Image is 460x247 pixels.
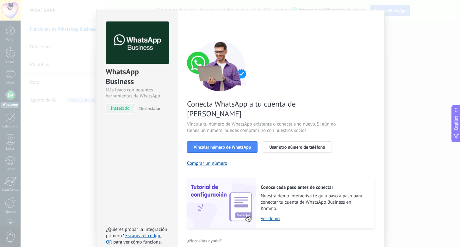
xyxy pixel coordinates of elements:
h2: Conoce cada paso antes de conectar [261,184,368,190]
span: Vincula tu número de WhatsApp existente o conecta uno nuevo. Si aún no tienes un número, puedes c... [187,121,338,134]
img: logo_main.png [106,22,169,64]
a: Escanea el código QR [106,233,161,245]
span: ¿Necesitas ayuda? [187,238,222,243]
button: Vincular número de WhatsApp [187,141,258,153]
button: Comprar un número [187,160,227,166]
span: Usar otro número de teléfono [269,145,325,149]
span: para ver cómo funciona. [113,239,162,245]
span: ¿Quieres probar la integración primero? [106,226,167,239]
img: connect number [187,40,253,91]
span: Vincular número de WhatsApp [194,145,251,149]
span: instalado [106,104,135,113]
button: Desinstalar [137,104,160,113]
div: Más leads con potentes herramientas de WhatsApp [106,87,168,99]
a: Ver demo [261,216,368,222]
span: Desinstalar [139,106,160,111]
button: ¿Necesitas ayuda? [187,236,222,245]
div: WhatsApp Business [106,67,168,87]
span: Nuestra demo interactiva te guía paso a paso para conectar tu cuenta de WhatsApp Business en Kommo. [261,193,368,212]
span: Conecta WhatsApp a tu cuenta de [PERSON_NAME] [187,99,338,119]
button: Usar otro número de teléfono [263,141,332,153]
span: Copilot [453,116,459,130]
